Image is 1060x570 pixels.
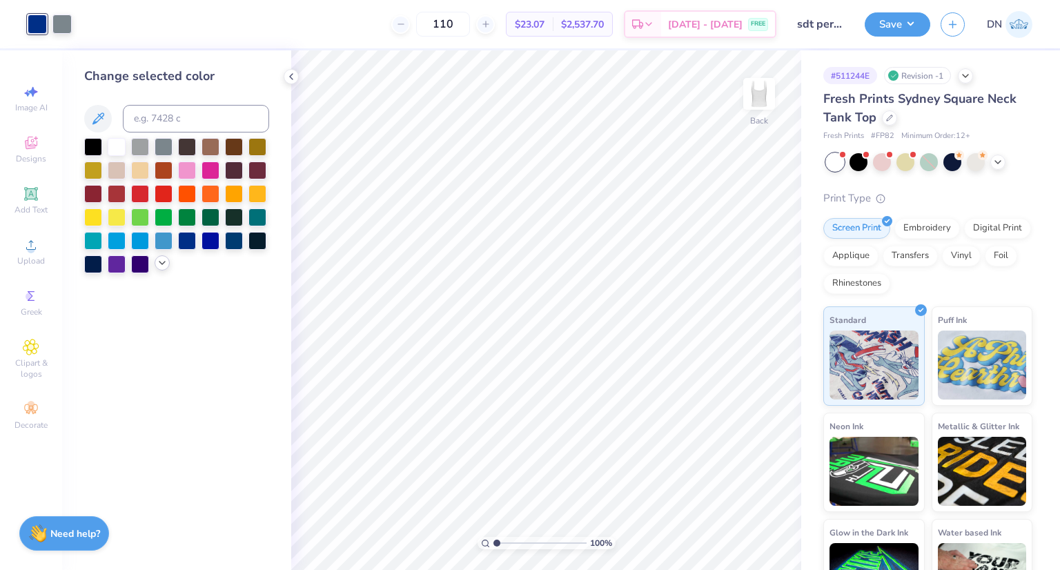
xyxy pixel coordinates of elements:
button: Save [865,12,930,37]
span: Neon Ink [830,419,863,433]
span: Greek [21,306,42,317]
div: Back [750,115,768,127]
div: Applique [823,246,879,266]
span: FREE [751,19,765,29]
img: Back [745,80,773,108]
span: DN [987,17,1002,32]
span: $2,537.70 [561,17,604,32]
a: DN [987,11,1032,38]
img: Danielle Newport [1005,11,1032,38]
span: 100 % [590,537,612,549]
span: Minimum Order: 12 + [901,130,970,142]
span: Upload [17,255,45,266]
span: Designs [16,153,46,164]
span: Clipart & logos [7,357,55,380]
div: Vinyl [942,246,981,266]
span: Image AI [15,102,48,113]
span: Add Text [14,204,48,215]
div: Digital Print [964,218,1031,239]
div: Embroidery [894,218,960,239]
span: [DATE] - [DATE] [668,17,743,32]
span: Glow in the Dark Ink [830,525,908,540]
div: Transfers [883,246,938,266]
span: Fresh Prints [823,130,864,142]
input: Untitled Design [787,10,854,38]
div: # 511244E [823,67,877,84]
img: Neon Ink [830,437,919,506]
span: Fresh Prints Sydney Square Neck Tank Top [823,90,1017,126]
span: # FP82 [871,130,894,142]
input: e.g. 7428 c [123,105,269,132]
img: Metallic & Glitter Ink [938,437,1027,506]
span: Puff Ink [938,313,967,327]
div: Revision -1 [884,67,951,84]
div: Foil [985,246,1017,266]
img: Puff Ink [938,331,1027,400]
div: Change selected color [84,67,269,86]
img: Standard [830,331,919,400]
span: Decorate [14,420,48,431]
span: Metallic & Glitter Ink [938,419,1019,433]
div: Rhinestones [823,273,890,294]
span: Water based Ink [938,525,1001,540]
span: $23.07 [515,17,544,32]
input: – – [416,12,470,37]
div: Screen Print [823,218,890,239]
strong: Need help? [50,527,100,540]
span: Standard [830,313,866,327]
div: Print Type [823,190,1032,206]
